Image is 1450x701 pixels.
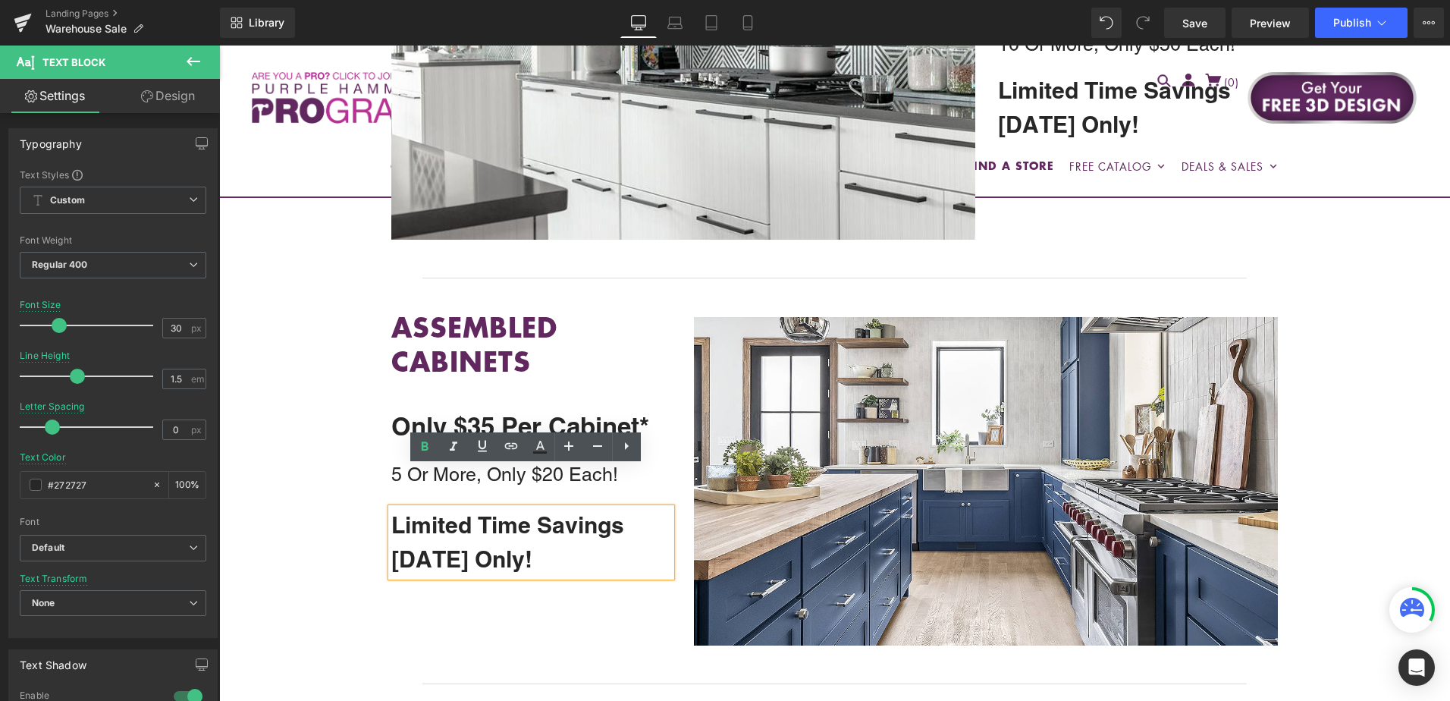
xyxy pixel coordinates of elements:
p: 5 Or More, Only $20 Each! [172,415,453,444]
div: Text Shadow [20,650,86,671]
div: Open Intercom Messenger [1398,649,1435,686]
i: Default [32,542,64,555]
a: Design [113,79,223,113]
div: Typography [20,129,82,150]
b: Limited Time Savings [779,31,1012,58]
div: % [169,472,206,498]
a: New Library [220,8,295,38]
div: Letter Spacing [20,401,85,412]
div: Text Color [20,452,66,463]
span: Publish [1333,17,1371,29]
div: Font Size [20,300,61,310]
b: None [32,597,55,608]
b: Regular 400 [32,259,88,270]
button: Redo [1128,8,1158,38]
span: em [191,374,204,384]
b: [DATE] Only! [779,65,920,93]
span: Library [249,16,284,30]
b: Limited Time Savings [172,466,405,493]
div: Text Transform [20,574,88,584]
input: Color [48,476,145,493]
a: Laptop [657,8,693,38]
a: Preview [1232,8,1309,38]
a: Mobile [730,8,766,38]
li: Assembled CABINETS [172,264,453,332]
button: Undo [1091,8,1122,38]
b: [DATE] Only! [172,500,313,527]
span: Warehouse Sale [46,23,127,35]
button: More [1414,8,1444,38]
a: Tablet [693,8,730,38]
span: px [191,323,204,333]
strong: Only $35 Per Cabinet* [172,366,430,396]
span: Preview [1250,15,1291,31]
b: Custom [50,194,85,207]
div: Line Height [20,350,70,361]
div: Font [20,517,206,527]
span: px [191,425,204,435]
button: Publish [1315,8,1408,38]
span: Text Block [42,56,105,68]
a: Desktop [620,8,657,38]
div: Text Styles [20,168,206,181]
a: Landing Pages [46,8,220,20]
span: Save [1182,15,1207,31]
div: Font Weight [20,235,206,246]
